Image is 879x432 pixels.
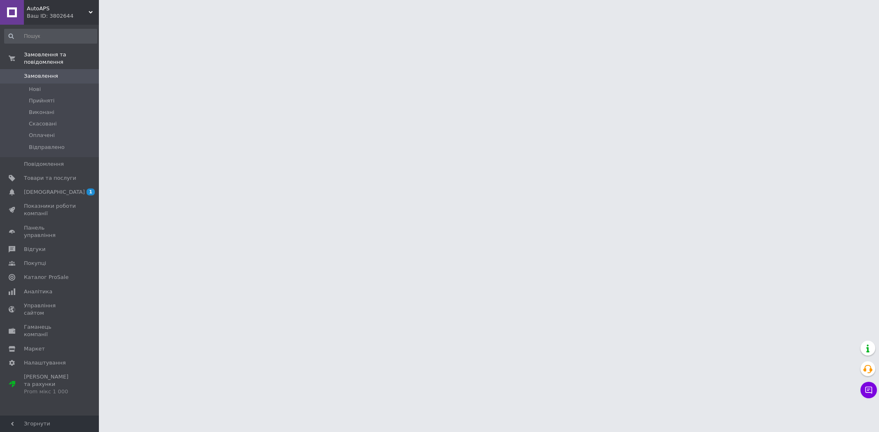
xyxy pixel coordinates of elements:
span: Каталог ProSale [24,274,68,281]
span: Замовлення [24,72,58,80]
span: [DEMOGRAPHIC_DATA] [24,188,85,196]
button: Чат з покупцем [860,382,877,398]
span: AutoAPS [27,5,89,12]
span: Прийняті [29,97,54,105]
span: Показники роботи компанії [24,202,76,217]
span: Замовлення та повідомлення [24,51,99,66]
div: Ваш ID: 3802644 [27,12,99,20]
span: Управління сайтом [24,302,76,317]
span: Відправлено [29,144,65,151]
span: Повідомлення [24,160,64,168]
div: Prom мікс 1 000 [24,388,76,395]
span: Гаманець компанії [24,323,76,338]
span: 1 [87,188,95,195]
span: Аналітика [24,288,52,295]
span: Налаштування [24,359,66,367]
span: [PERSON_NAME] та рахунки [24,373,76,396]
span: Виконані [29,109,54,116]
input: Пошук [4,29,97,44]
span: Нові [29,86,41,93]
span: Скасовані [29,120,57,128]
span: Покупці [24,260,46,267]
span: Товари та послуги [24,174,76,182]
span: Маркет [24,345,45,353]
span: Оплачені [29,132,55,139]
span: Відгуки [24,246,45,253]
span: Панель управління [24,224,76,239]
